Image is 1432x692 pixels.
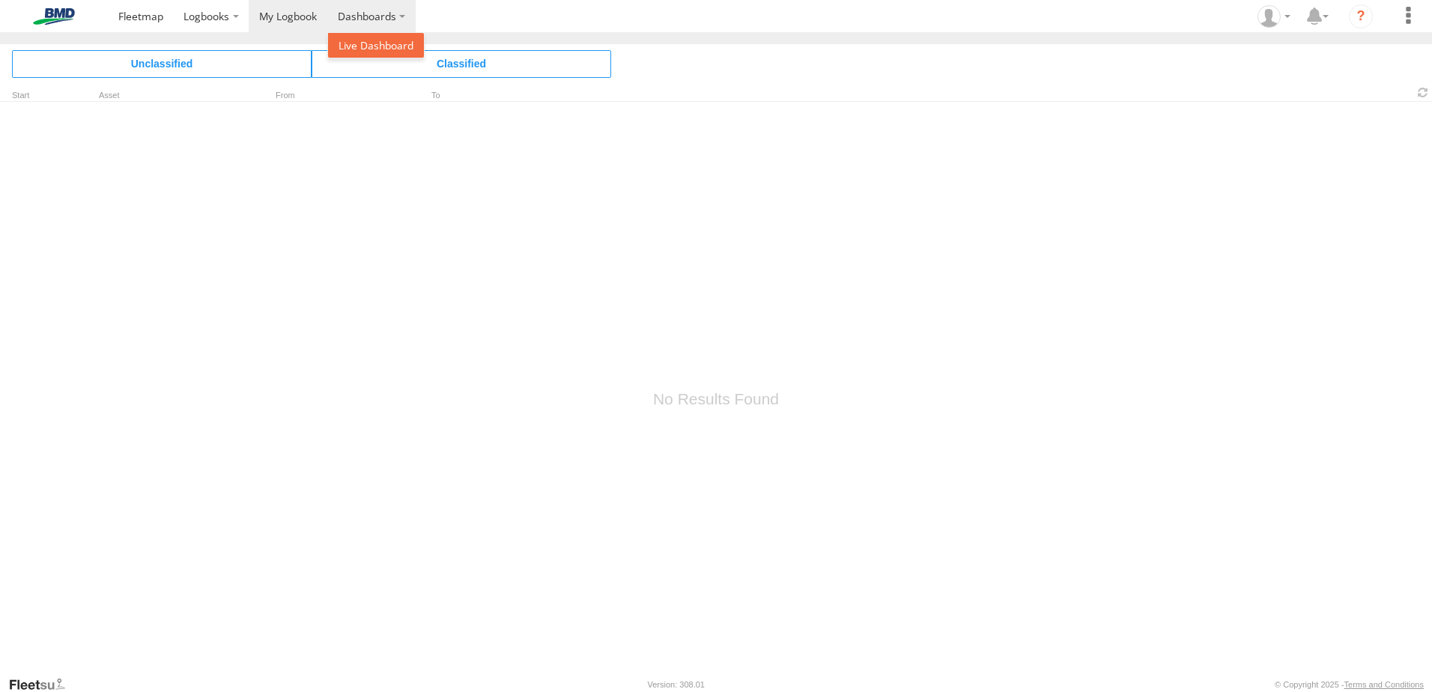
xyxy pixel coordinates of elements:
[1275,680,1424,689] div: © Copyright 2025 -
[1252,5,1296,28] div: Kevin Ryan
[1414,85,1432,100] span: Refresh
[648,680,705,689] div: Version: 308.01
[8,677,77,692] a: Visit our Website
[12,92,57,100] div: Click to Sort
[312,50,611,77] span: Click to view Classified Trips
[255,92,404,100] div: From
[12,50,312,77] span: Click to view Unclassified Trips
[1344,680,1424,689] a: Terms and Conditions
[410,92,560,100] div: To
[15,8,93,25] img: bmd-logo.svg
[1349,4,1373,28] i: ?
[99,92,249,100] div: Asset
